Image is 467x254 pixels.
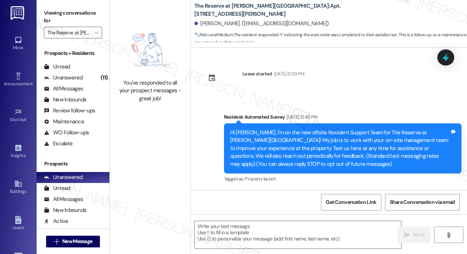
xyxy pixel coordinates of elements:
div: Hi [PERSON_NAME], I'm on the new offsite Resident Support Team for The Reserve at [PERSON_NAME][G... [230,129,450,168]
div: [DATE] 12:40 PM [285,113,317,121]
button: Get Conversation Link [321,194,381,210]
img: ResiDesk Logo [11,6,26,20]
a: Buildings [4,178,33,197]
i:  [94,30,98,36]
div: Active [44,217,68,225]
span: Send [413,231,424,239]
a: Inbox [4,34,33,53]
i:  [446,232,451,238]
span: : The resident responded 'Y' indicating the work order was completed to their satisfaction. This ... [194,31,467,47]
span: • [25,152,26,157]
span: Get Conversation Link [326,198,376,206]
div: New Inbounds [44,96,86,104]
span: • [26,116,27,121]
strong: 🔧 Risk Level: Medium [194,32,233,38]
div: [DATE] 8:00 PM [272,70,305,78]
i:  [54,239,59,244]
div: Prospects + Residents [37,49,109,57]
div: All Messages [44,195,83,203]
div: Residesk Automated Survey [224,113,462,123]
a: Site Visit • [4,106,33,126]
span: Share Conversation via email [390,198,455,206]
a: Leads [4,214,33,234]
div: [PERSON_NAME]. ([EMAIL_ADDRESS][DOMAIN_NAME]) [194,20,329,27]
span: • [33,80,34,85]
div: Maintenance [44,118,84,126]
div: Review follow-ups [44,107,95,115]
div: Escalate [44,140,72,147]
i:  [404,232,410,238]
div: You've responded to all your prospect messages - great job! [118,79,182,102]
button: Send [398,227,430,243]
div: New Inbounds [44,206,86,214]
span: Property launch [245,176,276,182]
div: Tagged as: [224,173,462,184]
img: empty-state [118,25,182,75]
label: Viewing conversations for [44,7,102,27]
input: All communities [47,27,90,38]
div: All Messages [44,85,83,93]
div: Prospects [37,160,109,168]
div: Unanswered [44,173,83,181]
div: Unread [44,63,70,71]
div: Lease started [242,70,272,78]
div: (11) [99,72,109,83]
button: New Message [46,236,100,247]
div: Unanswered [44,74,83,82]
div: WO Follow-ups [44,129,89,137]
b: The Reserve at [PERSON_NAME][GEOGRAPHIC_DATA]: Apt. [STREET_ADDRESS][PERSON_NAME] [194,2,341,18]
a: Insights • [4,142,33,161]
div: Unread [44,184,70,192]
button: Share Conversation via email [385,194,460,210]
span: New Message [62,238,92,245]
